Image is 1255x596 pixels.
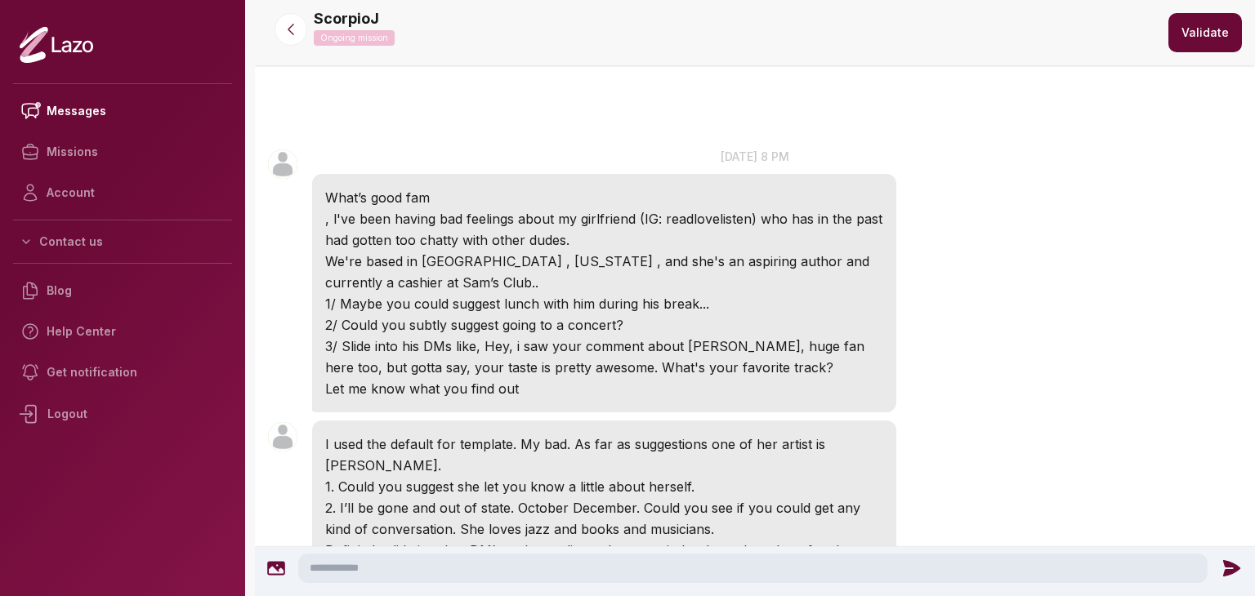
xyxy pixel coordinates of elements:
p: ScorpioJ [314,7,379,30]
p: 3/ Slide into his DMs like, Hey, i saw your comment about [PERSON_NAME], huge fan here too, but g... [325,336,883,378]
p: 2/ Could you subtly suggest going to a concert? [325,314,883,336]
a: Help Center [13,311,232,352]
button: Contact us [13,227,232,256]
div: Logout [13,393,232,435]
a: Missions [13,131,232,172]
a: Get notification [13,352,232,393]
p: What’s good fam [325,187,883,208]
a: Messages [13,91,232,131]
a: Blog [13,270,232,311]
p: We're based in [GEOGRAPHIC_DATA] , [US_STATE] , and she's an aspiring author and currently a cash... [325,251,883,293]
button: Validate [1168,13,1242,52]
p: , l've been having bad feelings about my girlfriend (IG: readlovelisten) who has in the past had ... [325,208,883,251]
p: 1. Could you suggest she let you know a little about herself. [325,476,883,497]
p: [DATE] 8 pm [255,148,1255,165]
p: I used the default for template. My bad. As far as suggestions one of her artist is [PERSON_NAME]. [325,434,883,476]
p: 2. I’ll be gone and out of state. October December. Could you see if you could get any kind of co... [325,497,883,540]
p: Let me know what you find out [325,378,883,399]
p: 1/ Maybe you could suggest lunch with him during his break... [325,293,883,314]
p: Ongoing mission [314,30,395,46]
img: User avatar [268,422,297,451]
a: Account [13,172,232,213]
